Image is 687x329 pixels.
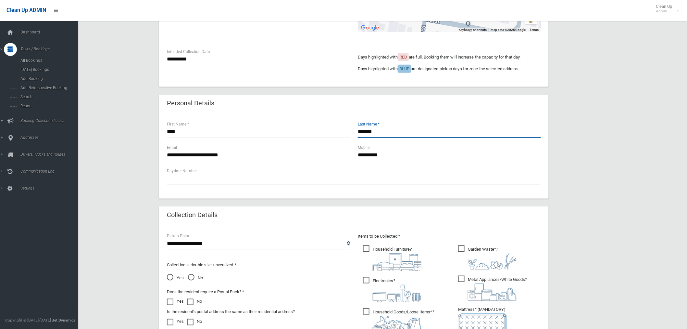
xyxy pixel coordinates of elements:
[52,318,75,322] strong: Jet Dynamics
[458,245,517,270] span: Garden Waste*
[188,274,203,282] span: No
[159,209,225,221] header: Collection Details
[167,274,184,282] span: Yes
[373,253,421,271] img: aa9efdbe659d29b613fca23ba79d85cb.png
[167,297,184,305] label: Yes
[19,95,78,99] span: Search
[373,247,421,271] i: ?
[656,9,672,14] small: Admin
[468,247,517,270] i: ?
[19,58,78,63] span: All Bookings
[358,53,541,61] p: Days highlighted with are full. Booking them will increase the capacity for that day.
[5,318,51,322] span: Copyright © [DATE]-[DATE]
[167,261,350,269] p: Collection is double size / oversized *
[19,152,83,157] span: Drivers, Trucks and Routes
[19,67,78,72] span: [DATE] Bookings
[359,24,381,32] img: Google
[19,86,78,90] span: Add Retrospective Booking
[19,169,83,174] span: Communication Log
[19,135,83,140] span: Addresses
[187,297,202,305] label: No
[6,7,46,13] span: Clean Up ADMIN
[19,47,83,51] span: Tasks / Bookings
[19,30,83,34] span: Dashboard
[468,283,517,301] img: 36c1b0289cb1767239cdd3de9e694f19.png
[399,66,409,71] span: BLUE
[19,186,83,191] span: Settings
[363,277,421,302] span: Electronics
[653,4,679,14] span: Clean Up
[19,104,78,108] span: Report
[19,118,83,123] span: Booking Collection Issues
[399,55,407,59] span: RED
[159,97,222,110] header: Personal Details
[167,308,295,316] label: Is the resident's postal address the same as their residential address?
[468,277,527,301] i: ?
[373,278,421,302] i: ?
[458,276,527,301] span: Metal Appliances/White Goods
[187,318,202,325] label: No
[491,28,526,32] span: Map data ©2025 Google
[363,245,421,271] span: Household Furniture
[359,24,381,32] a: Open this area in Google Maps (opens a new window)
[19,76,78,81] span: Add Booking
[373,285,421,302] img: 394712a680b73dbc3d2a6a3a7ffe5a07.png
[358,65,541,73] p: Days highlighted with are designated pickup days for zone the selected address.
[167,318,184,325] label: Yes
[459,28,487,32] button: Keyboard shortcuts
[530,28,539,32] a: Terms (opens in new tab)
[468,253,517,270] img: 4fd8a5c772b2c999c83690221e5242e0.png
[358,232,541,240] p: Items to be Collected *
[167,288,244,296] label: Does the resident require a Postal Pack? *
